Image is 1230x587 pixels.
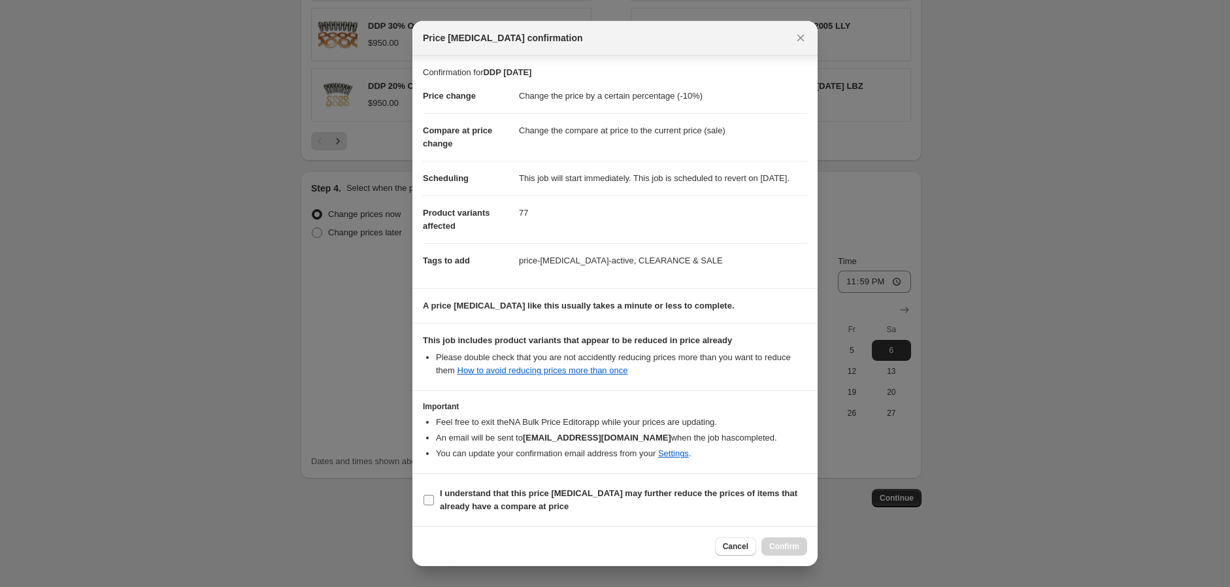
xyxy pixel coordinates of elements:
span: Price [MEDICAL_DATA] confirmation [423,31,583,44]
li: You can update your confirmation email address from your . [436,447,807,460]
span: Scheduling [423,173,469,183]
dd: Change the price by a certain percentage (-10%) [519,79,807,113]
span: Tags to add [423,256,470,265]
span: Cancel [723,541,748,552]
dd: Change the compare at price to the current price (sale) [519,113,807,148]
li: Feel free to exit the NA Bulk Price Editor app while your prices are updating. [436,416,807,429]
dd: This job will start immediately. This job is scheduled to revert on [DATE]. [519,161,807,195]
b: A price [MEDICAL_DATA] like this usually takes a minute or less to complete. [423,301,735,310]
p: Confirmation for [423,66,807,79]
b: I understand that this price [MEDICAL_DATA] may further reduce the prices of items that already h... [440,488,797,511]
li: Please double check that you are not accidently reducing prices more than you want to reduce them [436,351,807,377]
span: Product variants affected [423,208,490,231]
dd: price-[MEDICAL_DATA]-active, CLEARANCE & SALE [519,243,807,278]
button: Cancel [715,537,756,556]
dd: 77 [519,195,807,230]
span: Compare at price change [423,126,492,148]
a: How to avoid reducing prices more than once [457,365,628,375]
span: Price change [423,91,476,101]
b: [EMAIL_ADDRESS][DOMAIN_NAME] [523,433,671,443]
li: An email will be sent to when the job has completed . [436,431,807,444]
a: Settings [658,448,689,458]
b: DDP [DATE] [483,67,531,77]
b: This job includes product variants that appear to be reduced in price already [423,335,732,345]
button: Close [791,29,810,47]
h3: Important [423,401,807,412]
